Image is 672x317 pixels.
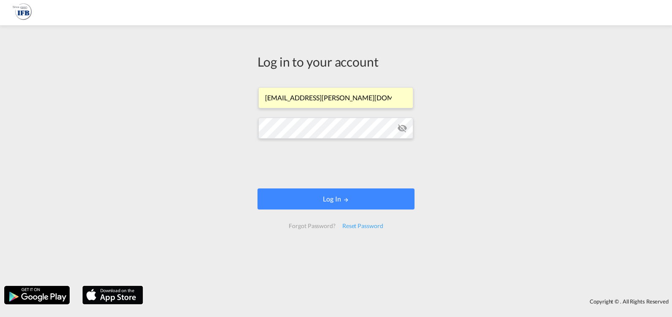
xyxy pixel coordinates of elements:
div: Copyright © . All Rights Reserved [147,294,672,309]
img: google.png [3,285,70,305]
img: 1f261f00256b11eeaf3d89493e6660f9.png [13,3,32,22]
md-icon: icon-eye-off [397,123,407,133]
div: Reset Password [339,218,387,234]
iframe: reCAPTCHA [272,147,400,180]
div: Log in to your account [257,53,415,70]
input: Enter email/phone number [258,87,413,108]
img: apple.png [81,285,144,305]
button: LOGIN [257,188,415,210]
div: Forgot Password? [285,218,339,234]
